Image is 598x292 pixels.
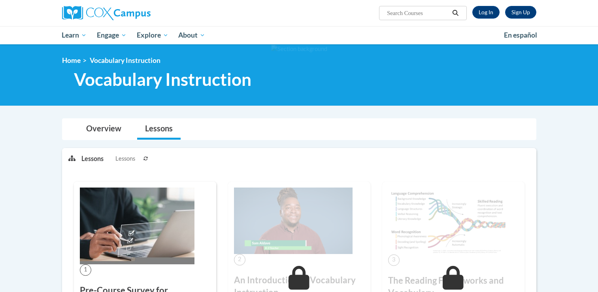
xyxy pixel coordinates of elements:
span: Learn [62,30,87,40]
a: Cox Campus [62,6,212,20]
img: Cox Campus [62,6,151,20]
a: Log In [472,6,500,19]
div: Main menu [50,26,548,44]
span: 1 [80,264,91,276]
p: Lessons [81,154,104,163]
span: En español [504,31,537,39]
a: Explore [132,26,174,44]
a: Home [62,56,81,64]
span: 3 [388,254,400,266]
a: Lessons [137,119,181,140]
a: About [173,26,210,44]
input: Search Courses [386,8,449,18]
a: Engage [92,26,132,44]
img: Course Image [388,188,507,254]
span: Lessons [115,154,135,163]
span: Vocabulary Instruction [90,56,160,64]
a: Register [505,6,536,19]
img: Course Image [234,188,353,254]
img: Course Image [80,188,194,264]
span: Vocabulary Instruction [74,69,251,90]
a: Learn [57,26,92,44]
a: Overview [78,119,129,140]
span: Engage [97,30,126,40]
img: Section background [271,45,327,53]
span: Explore [137,30,168,40]
span: About [178,30,205,40]
a: En español [499,27,542,44]
button: Search [449,8,461,18]
span: 2 [234,254,245,265]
